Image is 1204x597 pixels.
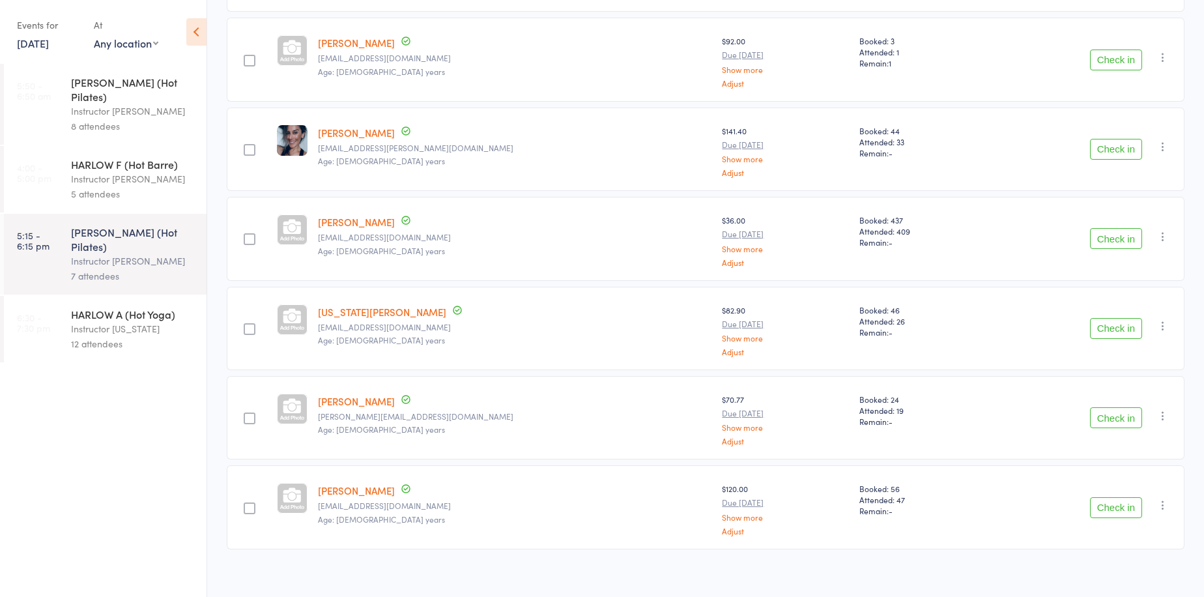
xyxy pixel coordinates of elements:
div: [PERSON_NAME] (Hot Pilates) [71,75,195,104]
div: HARLOW F (Hot Barre) [71,157,195,171]
small: cummies1@hotmail.com [318,233,712,242]
div: Instructor [US_STATE] [71,321,195,336]
span: Attended: 409 [859,226,983,237]
small: Due [DATE] [722,409,848,418]
div: $92.00 [722,35,848,87]
small: katecarey9@gmail.com [318,53,712,63]
div: Events for [17,14,81,36]
div: Instructor [PERSON_NAME] [71,171,195,186]
button: Check in [1090,50,1142,70]
a: Adjust [722,168,848,177]
a: 6:30 -7:30 pmHARLOW A (Hot Yoga)Instructor [US_STATE]12 attendees [4,296,207,362]
a: Adjust [722,258,848,267]
div: $120.00 [722,483,848,534]
a: Show more [722,513,848,521]
span: Remain: [859,237,983,248]
span: Remain: [859,416,983,427]
a: [PERSON_NAME] [318,394,395,408]
span: - [889,505,893,516]
small: Due [DATE] [722,50,848,59]
button: Check in [1090,407,1142,428]
span: Age: [DEMOGRAPHIC_DATA] years [318,514,445,525]
span: Booked: 24 [859,394,983,405]
a: [PERSON_NAME] [318,36,395,50]
img: image1719532234.png [277,125,308,156]
span: Age: [DEMOGRAPHIC_DATA] years [318,334,445,345]
a: Show more [722,334,848,342]
span: Booked: 437 [859,214,983,226]
time: 5:50 - 6:50 am [17,80,51,101]
button: Check in [1090,497,1142,518]
span: Age: [DEMOGRAPHIC_DATA] years [318,155,445,166]
div: 5 attendees [71,186,195,201]
span: Remain: [859,505,983,516]
div: 8 attendees [71,119,195,134]
a: Adjust [722,79,848,87]
a: Adjust [722,347,848,356]
span: Booked: 44 [859,125,983,136]
a: Show more [722,154,848,163]
div: $82.90 [722,304,848,356]
button: Check in [1090,318,1142,339]
span: - [889,416,893,427]
div: 7 attendees [71,269,195,284]
div: Instructor [PERSON_NAME] [71,104,195,119]
span: - [889,147,893,158]
div: [PERSON_NAME] (Hot Pilates) [71,225,195,254]
span: Booked: 3 [859,35,983,46]
div: Instructor [PERSON_NAME] [71,254,195,269]
div: $70.77 [722,394,848,445]
a: [PERSON_NAME] [318,215,395,229]
a: [US_STATE][PERSON_NAME] [318,305,446,319]
small: Due [DATE] [722,140,848,149]
span: Remain: [859,57,983,68]
div: $141.40 [722,125,848,177]
span: Attended: 26 [859,315,983,327]
a: Show more [722,423,848,431]
span: Attended: 19 [859,405,983,416]
div: $36.00 [722,214,848,266]
span: Attended: 33 [859,136,983,147]
a: 5:50 -6:50 am[PERSON_NAME] (Hot Pilates)Instructor [PERSON_NAME]8 attendees [4,64,207,145]
span: Age: [DEMOGRAPHIC_DATA] years [318,66,445,77]
span: Age: [DEMOGRAPHIC_DATA] years [318,424,445,435]
a: [PERSON_NAME] [318,484,395,497]
span: Remain: [859,147,983,158]
a: [DATE] [17,36,49,50]
span: Booked: 56 [859,483,983,494]
span: Age: [DEMOGRAPHIC_DATA] years [318,245,445,256]
button: Check in [1090,228,1142,249]
a: 4:00 -5:00 pmHARLOW F (Hot Barre)Instructor [PERSON_NAME]5 attendees [4,146,207,212]
small: Due [DATE] [722,229,848,239]
span: Booked: 46 [859,304,983,315]
a: 5:15 -6:15 pm[PERSON_NAME] (Hot Pilates)Instructor [PERSON_NAME]7 attendees [4,214,207,295]
time: 4:00 - 5:00 pm [17,162,51,183]
div: At [94,14,158,36]
span: Attended: 47 [859,494,983,505]
span: Attended: 1 [859,46,983,57]
span: - [889,327,893,338]
span: - [889,237,893,248]
small: Pgeorgia377@gmail.com [318,323,712,332]
small: adriana.b.coutinho@icloud.com [318,143,712,153]
div: Any location [94,36,158,50]
div: HARLOW A (Hot Yoga) [71,307,195,321]
a: Show more [722,244,848,253]
span: Remain: [859,327,983,338]
a: Adjust [722,437,848,445]
time: 6:30 - 7:30 pm [17,312,50,333]
time: 5:15 - 6:15 pm [17,230,50,251]
div: 12 attendees [71,336,195,351]
a: Adjust [722,527,848,535]
span: 1 [889,57,891,68]
small: Due [DATE] [722,319,848,328]
small: Due [DATE] [722,498,848,507]
small: Bianca_skene@hotmail.com [318,412,712,421]
button: Check in [1090,139,1142,160]
small: Brookesturzaker@hotmail.com [318,501,712,510]
a: Show more [722,65,848,74]
a: [PERSON_NAME] [318,126,395,139]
